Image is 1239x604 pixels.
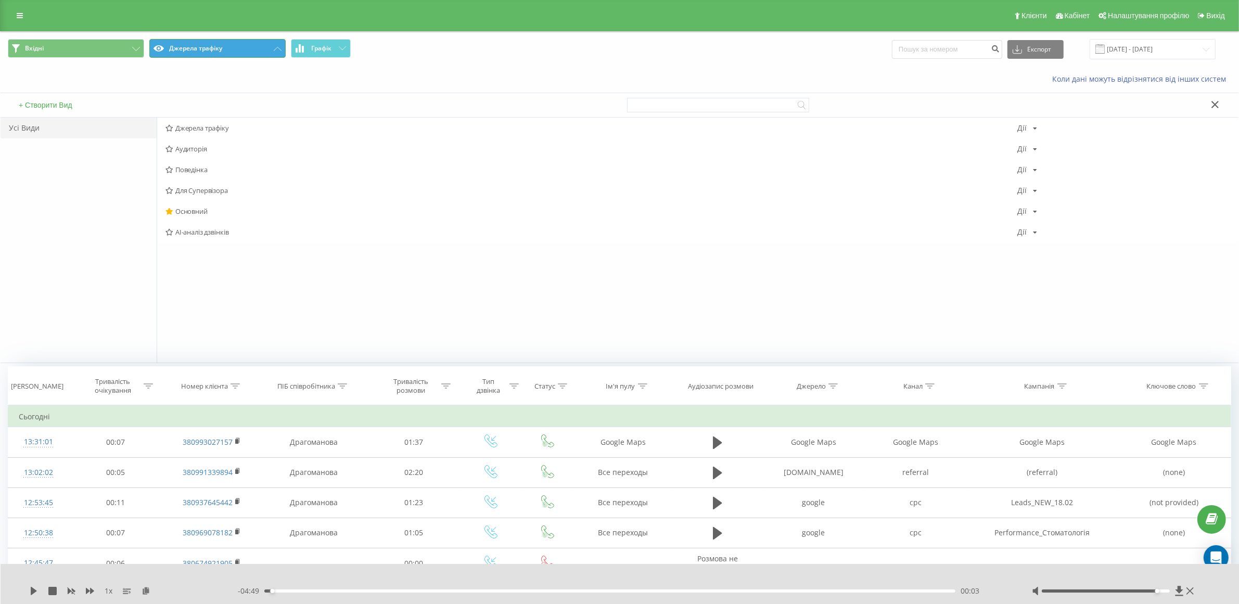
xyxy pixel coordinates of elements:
[165,187,1017,194] span: Для Супервізора
[69,427,163,457] td: 00:07
[8,406,1231,427] td: Сьогодні
[183,528,233,537] a: 380969078182
[181,382,228,391] div: Номер клієнта
[1017,124,1027,132] div: Дії
[11,382,63,391] div: [PERSON_NAME]
[19,493,58,513] div: 12:53:45
[1007,40,1064,59] button: Експорт
[797,382,826,391] div: Джерело
[1017,187,1027,194] div: Дії
[271,589,275,593] div: Accessibility label
[165,124,1017,132] span: Джерела трафіку
[69,548,163,579] td: 00:06
[574,457,672,487] td: Все переходы
[19,553,58,573] div: 12:45:47
[8,39,144,58] button: Вхідні
[1052,74,1231,84] a: Коли дані можуть відрізнятися вiд інших систем
[277,382,335,391] div: ПІБ співробітника
[366,457,461,487] td: 02:20
[966,518,1117,548] td: Performance_Стоматологія
[238,586,264,596] span: - 04:49
[105,586,112,596] span: 1 x
[69,518,163,548] td: 00:07
[1208,100,1223,111] button: Закрити
[261,518,366,548] td: Драгоманова
[69,487,163,518] td: 00:11
[763,518,865,548] td: google
[1147,382,1196,391] div: Ключове слово
[183,558,233,568] a: 380674921905
[1,118,157,138] div: Усі Види
[1017,166,1027,173] div: Дії
[85,377,141,395] div: Тривалість очікування
[865,518,967,548] td: cpc
[763,427,865,457] td: Google Maps
[366,518,461,548] td: 01:05
[865,487,967,518] td: cpc
[149,39,286,58] button: Джерела трафіку
[261,457,366,487] td: Драгоманова
[19,462,58,483] div: 13:02:02
[1108,11,1189,20] span: Налаштування профілю
[1017,208,1027,215] div: Дії
[903,382,923,391] div: Канал
[366,427,461,457] td: 01:37
[261,427,366,457] td: Драгоманова
[574,487,672,518] td: Все переходы
[183,437,233,447] a: 380993027157
[311,45,331,52] span: Графік
[19,523,58,543] div: 12:50:38
[470,377,507,395] div: Тип дзвінка
[1065,11,1090,20] span: Кабінет
[1117,487,1231,518] td: (not provided)
[892,40,1002,59] input: Пошук за номером
[606,382,635,391] div: Ім'я пулу
[69,457,163,487] td: 00:05
[291,39,351,58] button: Графік
[697,554,738,573] span: Розмова не відбулась
[763,487,865,518] td: google
[19,432,58,452] div: 13:31:01
[966,427,1117,457] td: Google Maps
[165,145,1017,152] span: Аудиторія
[1117,518,1231,548] td: (none)
[183,497,233,507] a: 380937645442
[688,382,753,391] div: Аудіозапис розмови
[1117,427,1231,457] td: Google Maps
[25,44,44,53] span: Вхідні
[1207,11,1225,20] span: Вихід
[1017,228,1027,236] div: Дії
[1025,382,1055,391] div: Кампанія
[534,382,555,391] div: Статус
[1117,457,1231,487] td: (none)
[574,518,672,548] td: Все переходы
[865,457,967,487] td: referral
[1155,589,1159,593] div: Accessibility label
[165,228,1017,236] span: AI-аналіз дзвінків
[261,487,366,518] td: Драгоманова
[1017,145,1027,152] div: Дії
[165,208,1017,215] span: Основний
[574,427,672,457] td: Google Maps
[763,457,865,487] td: [DOMAIN_NAME]
[966,457,1117,487] td: (referral)
[16,100,75,110] button: + Створити Вид
[165,166,1017,173] span: Поведінка
[366,487,461,518] td: 01:23
[961,586,979,596] span: 00:03
[865,427,967,457] td: Google Maps
[383,377,439,395] div: Тривалість розмови
[1204,545,1229,570] div: Open Intercom Messenger
[966,487,1117,518] td: Leads_NEW_18.02
[1021,11,1047,20] span: Клієнти
[366,548,461,579] td: 00:00
[183,467,233,477] a: 380991339894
